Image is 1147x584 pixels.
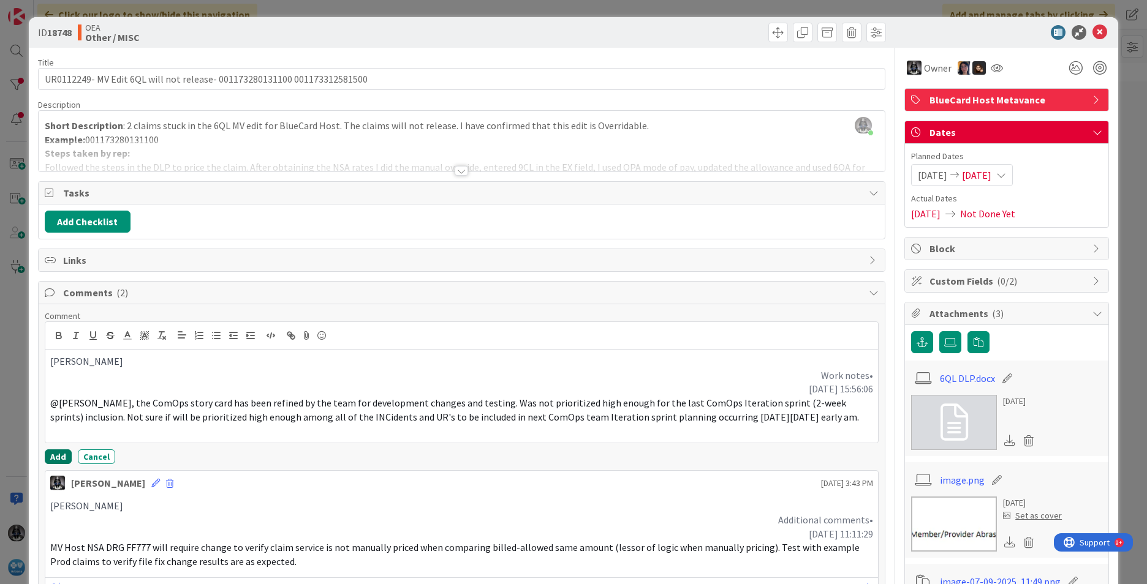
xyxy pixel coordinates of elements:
span: Not Done Yet [960,206,1015,221]
span: OEA [85,23,140,32]
span: [DATE] [962,168,991,182]
label: Title [38,57,54,68]
span: Attachments [929,306,1086,321]
span: BlueCard Host Metavance [929,92,1086,107]
img: KG [50,476,65,490]
a: image.png [940,473,985,487]
span: ( 0/2 ) [997,275,1017,287]
span: Actual Dates [911,192,1102,205]
span: Tasks [63,185,863,200]
span: [DATE] 11:11:29 [809,528,873,540]
span: [PERSON_NAME] [50,355,123,367]
div: Download [1003,534,1016,550]
span: Support [26,2,56,17]
strong: Short Description [45,119,123,132]
span: @[PERSON_NAME], the ComOps story card has been refined by the team for development changes and te... [50,397,859,423]
img: ZB [972,61,986,75]
span: [DATE] 3:43 PM [821,477,873,490]
img: KG [907,61,922,75]
div: [DATE] [1003,395,1039,408]
span: Work notes• [821,369,873,381]
div: [DATE] [1003,496,1062,509]
span: ( 2 ) [116,286,128,299]
span: Custom Fields [929,274,1086,288]
input: type card name here... [38,68,885,90]
span: Description [38,99,80,110]
span: [DATE] [918,168,947,182]
span: MV Host NSA DRG FF777 will require change to verify claim service is not manually priced when com... [50,541,861,567]
span: Planned Dates [911,150,1102,163]
div: [PERSON_NAME] [71,476,145,490]
p: 001173280131100 [45,133,879,147]
span: Comment [45,310,80,321]
span: [DATE] 15:56:06 [809,383,873,395]
span: ( 3 ) [992,307,1004,320]
p: : 2 claims stuck in the 6QL MV edit for BlueCard Host. The claims will not release. I have confir... [45,119,879,133]
span: Block [929,241,1086,256]
span: Links [63,253,863,268]
img: TC [958,61,971,75]
button: Cancel [78,449,115,464]
span: Additional comments• [778,514,873,526]
span: [PERSON_NAME] [50,500,123,512]
a: 6QL DLP.docx [940,371,995,386]
img: ddRgQ3yRm5LdI1ED0PslnJbT72KgN0Tb.jfif [855,117,872,134]
span: [DATE] [911,206,941,221]
div: Set as cover [1003,509,1062,522]
div: Download [1003,433,1016,449]
button: Add [45,449,72,464]
b: Other / MISC [85,32,140,42]
button: Add Checklist [45,211,131,233]
span: Dates [929,125,1086,140]
strong: Example: [45,133,85,146]
b: 18748 [47,26,72,39]
span: Comments [63,285,863,300]
div: 9+ [62,5,68,15]
span: ID [38,25,72,40]
span: Owner [924,61,952,75]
